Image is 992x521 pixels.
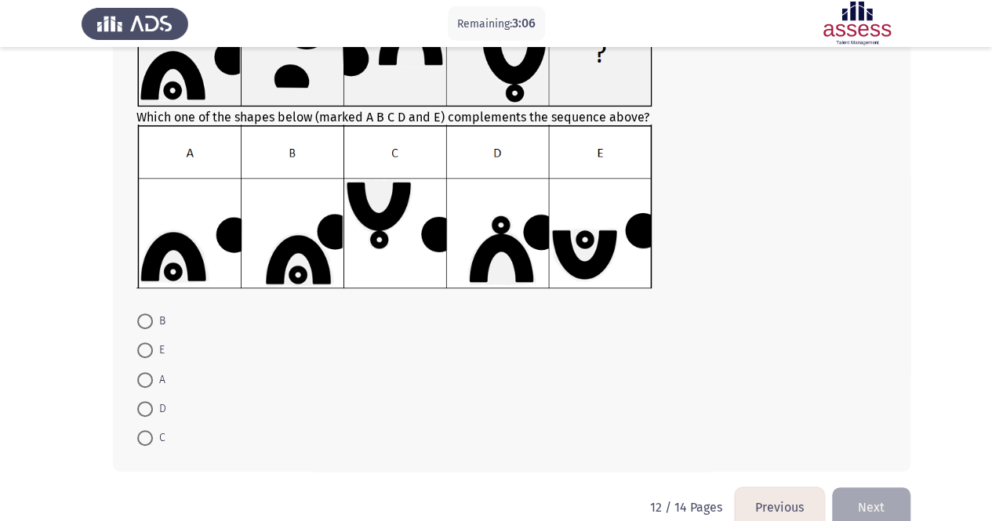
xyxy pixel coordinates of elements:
p: 12 / 14 Pages [650,500,722,515]
img: UkFYYV8wOTJfQi5wbmcxNjkxMzMwMjc4ODgw.png [136,125,652,288]
span: B [153,312,165,331]
span: E [153,341,165,360]
span: D [153,400,166,418]
span: 3:06 [512,16,536,31]
span: C [153,429,165,447]
p: Remaining: [457,14,536,34]
img: Assessment logo of ASSESS Focus 4 Module Assessment (EN/AR) (Advanced - IB) [804,2,910,45]
img: Assess Talent Management logo [82,2,188,45]
span: A [153,371,165,389]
